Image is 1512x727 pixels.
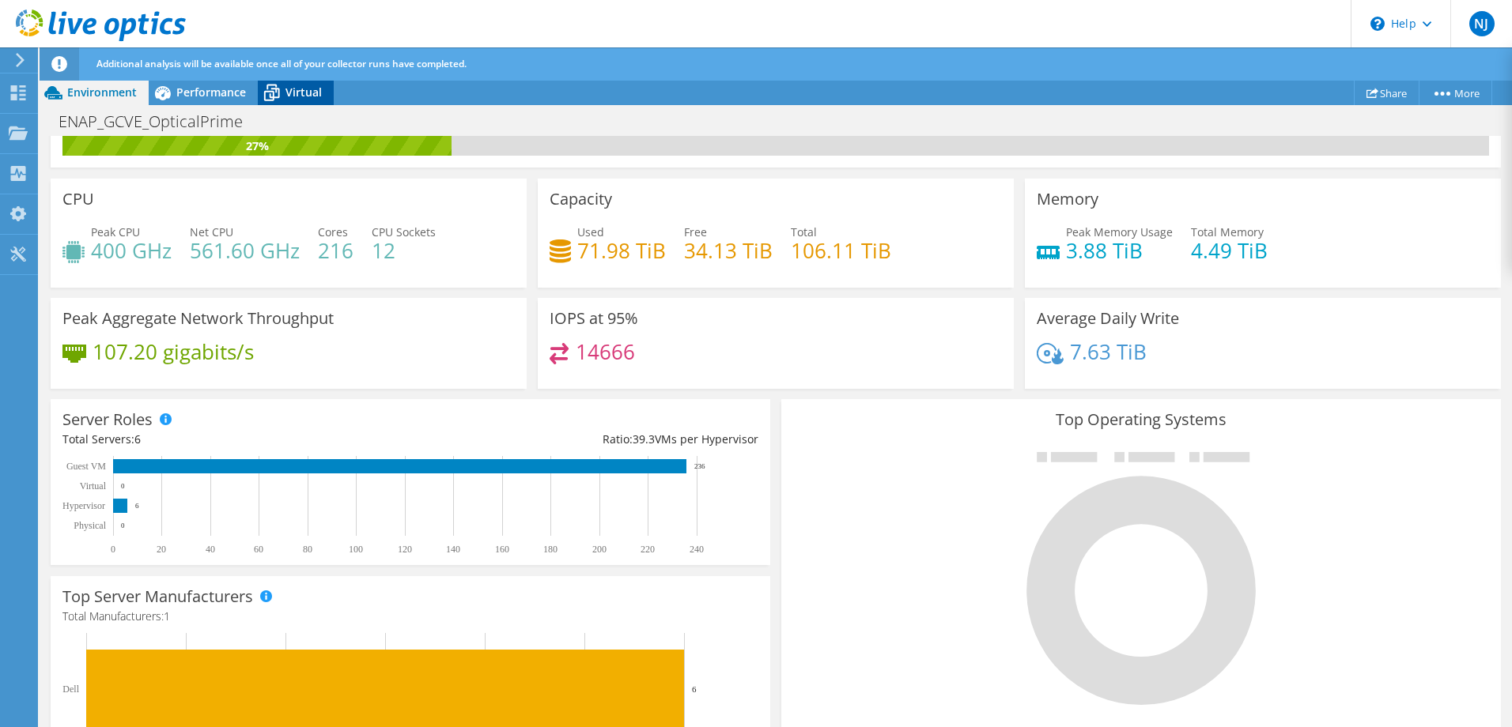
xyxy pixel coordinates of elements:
h3: IOPS at 95% [550,310,638,327]
h4: Total Manufacturers: [62,608,758,625]
span: Net CPU [190,224,233,239]
div: Total Servers: [62,431,410,448]
text: 0 [111,544,115,555]
div: 27% [62,137,452,155]
h3: Peak Aggregate Network Throughput [62,310,334,327]
h3: CPU [62,190,94,208]
text: 0 [121,522,125,529]
span: Peak Memory Usage [1066,224,1173,239]
text: 180 [543,544,558,555]
text: 20 [157,544,166,555]
text: Hypervisor [62,500,105,511]
h4: 71.98 TiB [577,242,666,259]
span: 1 [164,608,170,623]
h4: 4.49 TiB [1191,242,1268,259]
text: 6 [135,502,139,510]
text: Physical [74,520,106,531]
text: 140 [446,544,460,555]
text: 200 [592,544,607,555]
h4: 7.63 TiB [1070,343,1147,360]
span: 39.3 [633,431,655,446]
span: Total Memory [1191,224,1264,239]
span: Environment [67,85,137,100]
h1: ENAP_GCVE_OpticalPrime [51,113,267,130]
text: Virtual [80,480,107,492]
text: Dell [62,684,79,695]
text: 220 [641,544,655,555]
h4: 561.60 GHz [190,242,300,259]
h3: Top Operating Systems [793,411,1489,428]
h4: 106.11 TiB [791,242,891,259]
text: 40 [206,544,215,555]
h3: Memory [1037,190,1098,208]
a: More [1419,81,1492,105]
span: CPU Sockets [372,224,436,239]
h4: 400 GHz [91,242,172,259]
h3: Top Server Manufacturers [62,588,253,605]
a: Share [1354,81,1419,105]
text: 240 [690,544,704,555]
span: Cores [318,224,348,239]
h3: Average Daily Write [1037,310,1179,327]
span: Used [577,224,604,239]
text: 160 [495,544,509,555]
h3: Capacity [550,190,612,208]
h4: 107.20 gigabits/s [93,343,254,360]
h4: 216 [318,242,353,259]
text: 80 [303,544,312,555]
h4: 3.88 TiB [1066,242,1173,259]
text: 60 [254,544,263,555]
text: 236 [694,462,705,470]
span: Additional analysis will be available once all of your collector runs have completed. [96,57,467,70]
span: 6 [134,431,141,446]
text: 100 [349,544,363,555]
text: 0 [121,482,125,490]
text: 6 [692,684,697,694]
div: Ratio: VMs per Hypervisor [410,431,758,448]
span: Free [684,224,707,239]
span: Virtual [285,85,322,100]
span: Performance [176,85,246,100]
text: Guest VM [66,461,106,472]
text: 120 [398,544,412,555]
h4: 34.13 TiB [684,242,773,259]
span: NJ [1469,11,1495,36]
h3: Server Roles [62,411,153,428]
h4: 14666 [576,343,635,360]
svg: \n [1370,17,1385,31]
span: Total [791,224,817,239]
span: Peak CPU [91,224,140,239]
h4: 12 [372,242,436,259]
